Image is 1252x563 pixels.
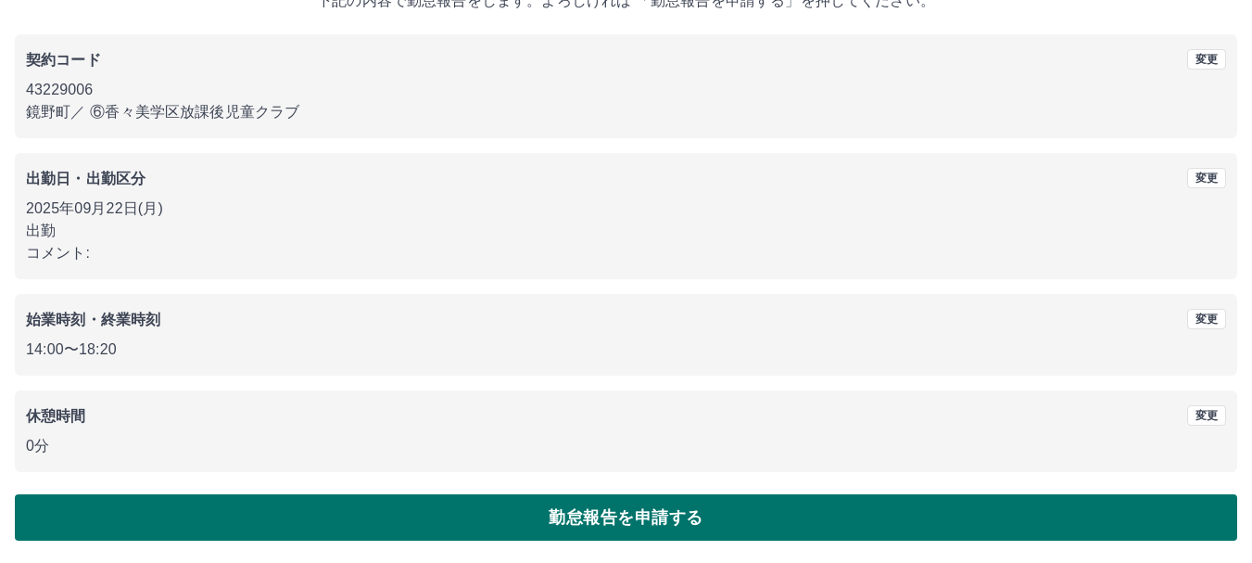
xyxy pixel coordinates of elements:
[1187,49,1226,70] button: 変更
[26,101,1226,123] p: 鏡野町 ／ ⑥香々美学区放課後児童クラブ
[26,435,1226,457] p: 0分
[26,242,1226,264] p: コメント:
[1187,405,1226,426] button: 変更
[26,171,145,186] b: 出勤日・出勤区分
[26,408,86,424] b: 休憩時間
[26,339,1226,361] p: 14:00 〜 18:20
[26,312,160,327] b: 始業時刻・終業時刻
[1187,309,1226,329] button: 変更
[26,79,1226,101] p: 43229006
[26,220,1226,242] p: 出勤
[15,494,1237,541] button: 勤怠報告を申請する
[26,198,1226,220] p: 2025年09月22日(月)
[1187,168,1226,188] button: 変更
[26,52,101,68] b: 契約コード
